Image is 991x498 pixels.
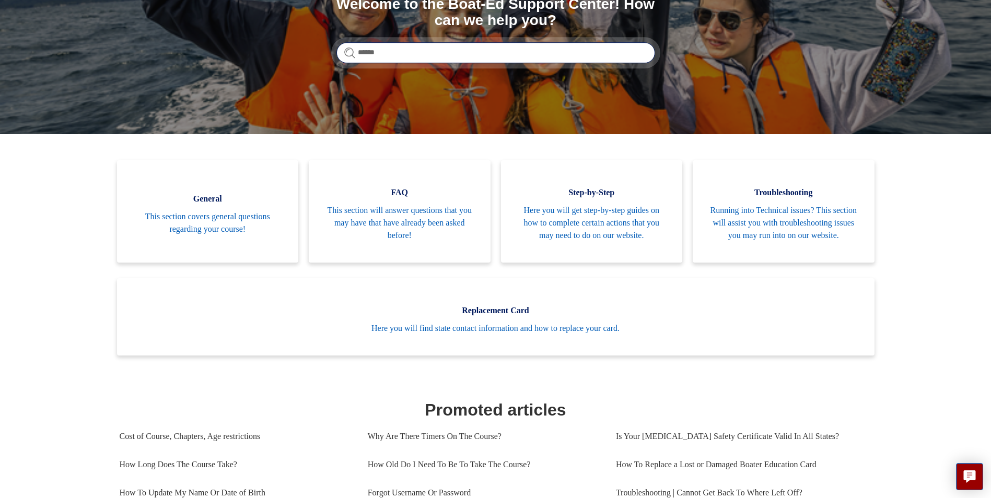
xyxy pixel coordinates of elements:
[133,304,859,317] span: Replacement Card
[501,160,683,263] a: Step-by-Step Here you will get step-by-step guides on how to complete certain actions that you ma...
[517,204,667,242] span: Here you will get step-by-step guides on how to complete certain actions that you may need to do ...
[120,422,352,450] a: Cost of Course, Chapters, Age restrictions
[133,322,859,335] span: Here you will find state contact information and how to replace your card.
[309,160,491,263] a: FAQ This section will answer questions that you may have that have already been asked before!
[324,204,475,242] span: This section will answer questions that you may have that have already been asked before!
[117,160,299,263] a: General This section covers general questions regarding your course!
[133,193,283,205] span: General
[708,186,859,199] span: Troubleshooting
[693,160,875,263] a: Troubleshooting Running into Technical issues? This section will assist you with troubleshooting ...
[133,210,283,235] span: This section covers general questions regarding your course!
[517,186,667,199] span: Step-by-Step
[616,450,864,479] a: How To Replace a Lost or Damaged Boater Education Card
[956,463,983,490] button: Live chat
[368,422,600,450] a: Why Are There Timers On The Course?
[708,204,859,242] span: Running into Technical issues? This section will assist you with troubleshooting issues you may r...
[616,422,864,450] a: Is Your [MEDICAL_DATA] Safety Certificate Valid In All States?
[120,397,872,422] h1: Promoted articles
[120,450,352,479] a: How Long Does The Course Take?
[336,42,655,63] input: Search
[324,186,475,199] span: FAQ
[117,278,875,355] a: Replacement Card Here you will find state contact information and how to replace your card.
[368,450,600,479] a: How Old Do I Need To Be To Take The Course?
